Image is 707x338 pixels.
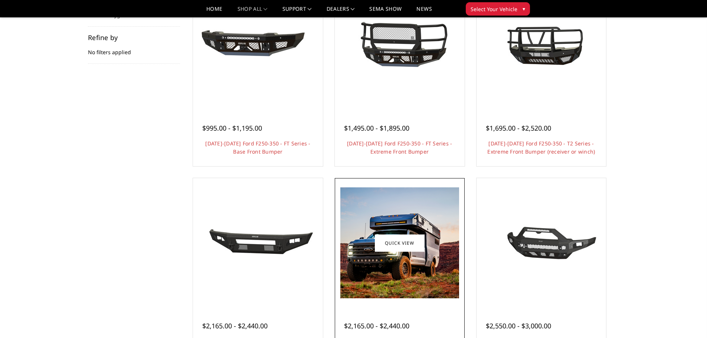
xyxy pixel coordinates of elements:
[195,180,321,306] a: 2023-2025 Ford F250-350 - A2L Series - Base Front Bumper
[337,180,463,306] a: 2023-2025 Ford F250-350 - Freedom Series - Base Front Bumper (non-winch) 2023-2025 Ford F250-350 ...
[344,321,409,330] span: $2,165.00 - $2,440.00
[486,321,551,330] span: $2,550.00 - $3,000.00
[282,6,312,17] a: Support
[327,6,355,17] a: Dealers
[369,6,402,17] a: SEMA Show
[347,140,452,155] a: [DATE]-[DATE] Ford F250-350 - FT Series - Extreme Front Bumper
[202,124,262,132] span: $995.00 - $1,195.00
[523,5,525,13] span: ▾
[88,34,180,64] div: No filters applied
[487,140,595,155] a: [DATE]-[DATE] Ford F250-350 - T2 Series - Extreme Front Bumper (receiver or winch)
[478,180,605,306] a: 2023-2025 Ford F250-350 - Freedom Series - Sport Front Bumper (non-winch) Multiple lighting options
[206,6,222,17] a: Home
[375,234,425,252] a: Quick view
[471,5,517,13] span: Select Your Vehicle
[482,215,600,271] img: 2023-2025 Ford F250-350 - Freedom Series - Sport Front Bumper (non-winch)
[88,34,180,41] h5: Refine by
[199,17,317,73] img: 2023-2025 Ford F250-350 - FT Series - Base Front Bumper
[238,6,268,17] a: shop all
[486,124,551,132] span: $1,695.00 - $2,520.00
[199,216,317,270] img: 2023-2025 Ford F250-350 - A2L Series - Base Front Bumper
[202,321,268,330] span: $2,165.00 - $2,440.00
[205,140,310,155] a: [DATE]-[DATE] Ford F250-350 - FT Series - Base Front Bumper
[416,6,432,17] a: News
[344,124,409,132] span: $1,495.00 - $1,895.00
[466,2,530,16] button: Select Your Vehicle
[340,187,459,298] img: 2023-2025 Ford F250-350 - Freedom Series - Base Front Bumper (non-winch)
